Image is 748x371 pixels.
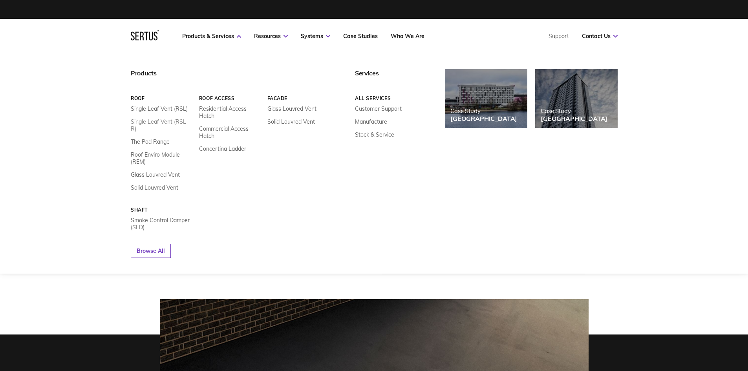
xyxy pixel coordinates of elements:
a: Case Study[GEOGRAPHIC_DATA] [445,69,527,128]
a: Products & Services [182,33,241,40]
a: Support [549,33,569,40]
div: Services [355,69,421,85]
iframe: Chat Widget [607,280,748,371]
div: Products [131,69,329,85]
a: Roof Enviro Module (REM) [131,151,193,165]
a: Glass Louvred Vent [131,171,180,178]
a: Facade [267,95,329,101]
a: Roof [131,95,193,101]
div: [GEOGRAPHIC_DATA] [541,115,607,122]
a: Stock & Service [355,131,394,138]
a: The Pod Range [131,138,170,145]
a: Contact Us [582,33,618,40]
div: [GEOGRAPHIC_DATA] [450,115,517,122]
a: Case Study[GEOGRAPHIC_DATA] [535,69,618,128]
div: Case Study [450,107,517,115]
a: Glass Louvred Vent [267,105,316,112]
a: Customer Support [355,105,402,112]
a: Single Leaf Vent (RSL-R) [131,118,193,132]
a: Solid Louvred Vent [267,118,315,125]
a: Solid Louvred Vent [131,184,178,191]
a: Browse All [131,244,171,258]
a: Manufacture [355,118,387,125]
a: Case Studies [343,33,378,40]
div: Case Study [541,107,607,115]
a: Systems [301,33,330,40]
a: Smoke Control Damper (SLD) [131,217,193,231]
a: Single Leaf Vent (RSL) [131,105,188,112]
a: All services [355,95,421,101]
a: Who We Are [391,33,424,40]
a: Commercial Access Hatch [199,125,261,139]
a: Shaft [131,207,193,213]
a: Residential Access Hatch [199,105,261,119]
a: Roof Access [199,95,261,101]
a: Resources [254,33,288,40]
a: Concertina Ladder [199,145,246,152]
